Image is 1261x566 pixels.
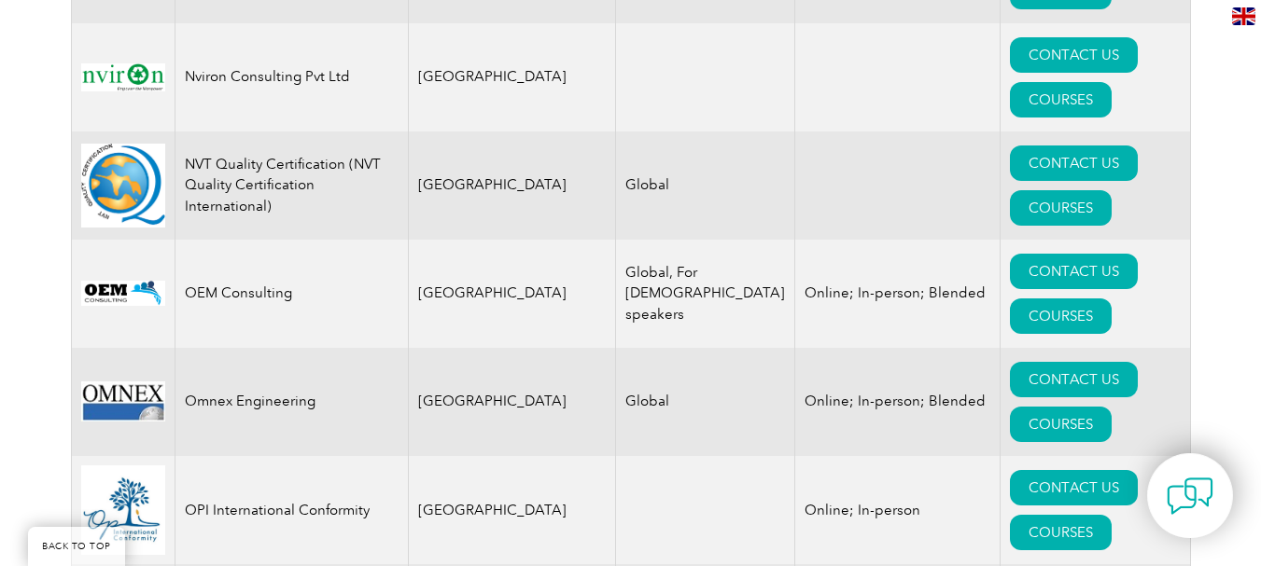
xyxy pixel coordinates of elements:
a: COURSES [1010,298,1112,334]
td: [GEOGRAPHIC_DATA] [408,23,616,131]
img: 215d9ff6-1cd1-ef11-a72f-002248108aed-logo.jpg [81,465,165,555]
td: Global, For [DEMOGRAPHIC_DATA] speakers [616,240,795,348]
a: CONTACT US [1010,254,1138,289]
a: COURSES [1010,190,1112,226]
img: 0d2a24ac-d9bc-ea11-a814-000d3a79823d-logo.jpg [81,381,165,421]
td: [GEOGRAPHIC_DATA] [408,348,616,456]
img: en [1232,7,1255,25]
td: Online; In-person; Blended [795,348,1001,456]
td: OPI International Conformity [175,456,408,564]
a: CONTACT US [1010,362,1138,397]
a: COURSES [1010,407,1112,442]
td: [GEOGRAPHIC_DATA] [408,131,616,240]
td: NVT Quality Certification (NVT Quality Certification International) [175,131,408,240]
td: [GEOGRAPHIC_DATA] [408,456,616,564]
img: 931107cc-606f-eb11-a812-00224815377e-logo.png [81,281,165,306]
a: CONTACT US [1010,470,1138,505]
td: [GEOGRAPHIC_DATA] [408,240,616,348]
img: f8318ad0-2dc2-eb11-bacc-0022481832e0-logo.png [81,144,165,228]
td: Nviron Consulting Pvt Ltd [175,23,408,131]
a: COURSES [1010,82,1112,117]
td: Online; In-person; Blended [795,240,1001,348]
a: COURSES [1010,515,1112,550]
td: Global [616,348,795,456]
a: CONTACT US [1010,145,1138,181]
td: Omnex Engineering [175,348,408,456]
img: 8c6e383d-39a3-ec11-983f-002248154ade-logo.jpg [81,63,165,91]
td: Online; In-person [795,456,1001,564]
td: OEM Consulting [175,240,408,348]
td: Global [616,131,795,240]
img: contact-chat.png [1167,473,1213,519]
a: BACK TO TOP [28,527,125,566]
a: CONTACT US [1010,37,1138,73]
